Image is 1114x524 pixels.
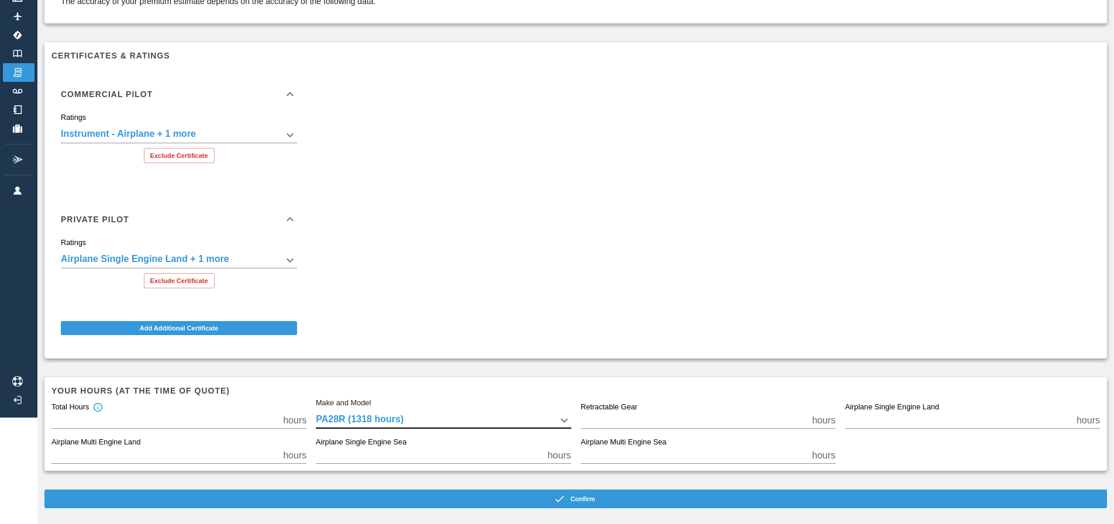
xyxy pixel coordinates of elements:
[61,237,86,248] label: Ratings
[51,437,140,448] label: Airplane Multi Engine Land
[61,321,297,335] button: Add Additional Certificate
[61,252,297,268] div: Instrument - Airplane + 1 more
[581,402,637,413] label: Retractable Gear
[144,148,215,163] button: Exclude Certificate
[812,449,836,463] p: hours
[51,201,306,238] div: Private Pilot
[61,127,297,143] div: Instrument - Airplane + 1 more
[44,489,1107,508] button: Confirm
[51,49,1100,62] h6: Certificates & Ratings
[144,273,215,288] button: Exclude Certificate
[51,384,1100,397] h6: Your hours (at the time of quote)
[51,238,306,298] div: Private Pilot
[92,402,103,413] svg: Total hours in fixed-wing aircraft
[51,75,306,113] div: Commercial Pilot
[547,449,571,463] p: hours
[845,402,939,413] label: Airplane Single Engine Land
[581,437,667,448] label: Airplane Multi Engine Sea
[316,437,406,448] label: Airplane Single Engine Sea
[283,449,306,463] p: hours
[51,402,103,413] div: Total Hours
[812,413,836,428] p: hours
[283,413,306,428] p: hours
[61,112,86,123] label: Ratings
[61,90,153,98] h6: Commercial Pilot
[1077,413,1100,428] p: hours
[316,412,571,429] div: PA28R (1318 hours)
[316,398,371,408] label: Make and Model
[61,215,129,223] h6: Private Pilot
[51,113,306,173] div: Commercial Pilot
